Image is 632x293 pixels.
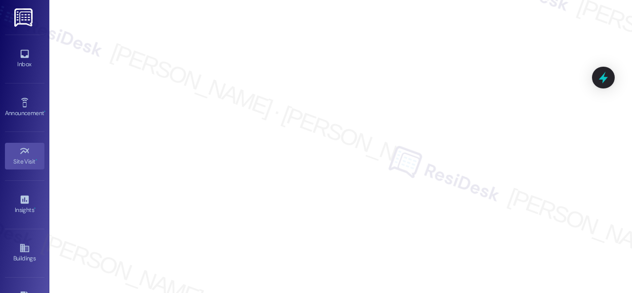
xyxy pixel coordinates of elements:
[36,157,37,164] span: •
[44,108,45,115] span: •
[5,191,44,218] a: Insights •
[5,240,44,266] a: Buildings
[5,143,44,169] a: Site Visit •
[5,45,44,72] a: Inbox
[34,205,36,212] span: •
[14,8,35,27] img: ResiDesk Logo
